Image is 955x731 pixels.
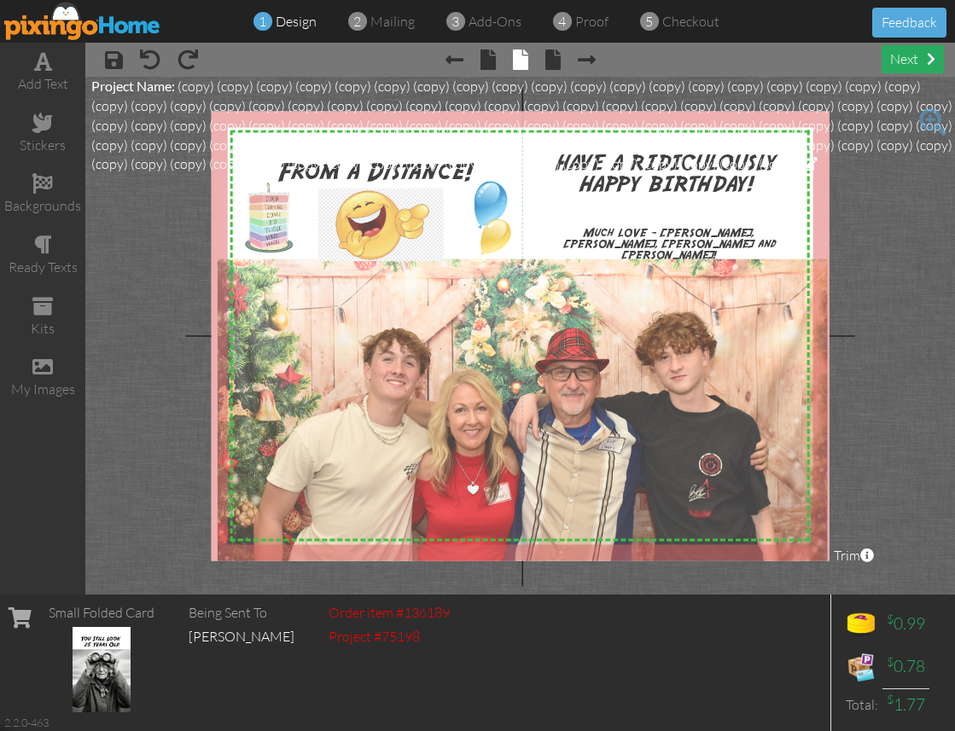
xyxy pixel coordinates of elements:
span: add-ons [469,13,521,30]
span: design [276,13,317,30]
span: (copy) (copy) (copy) (copy) (copy) (copy) (copy) (copy) (copy) (copy) (copy) (copy) (copy) (copy)... [91,78,952,172]
img: pixingo logo [4,2,161,40]
span: mailing [370,13,415,30]
img: 136189-1-1758833917554-2eaa8aa40c46b895-qa.jpg [73,627,131,712]
span: 3 [451,12,459,32]
span: Trim [834,546,874,566]
span: 5 [645,12,653,32]
sup: $ [887,612,894,626]
span: 2 [353,12,361,32]
button: Feedback [872,8,946,38]
div: next [882,45,944,73]
td: Total: [840,688,882,721]
span: 4 [558,12,566,32]
span: 1 [259,12,266,32]
img: expense-icon.png [844,650,878,684]
td: 1.77 [882,688,929,721]
td: 0.99 [882,603,929,646]
div: Order item #136189 [329,603,450,623]
td: 0.78 [882,646,929,688]
span: checkout [662,13,719,30]
span: proof [575,13,609,30]
sup: $ [887,692,894,706]
span: Project Name: [91,78,175,94]
sup: $ [887,654,894,669]
img: points-icon.png [844,607,878,641]
div: Small Folded Card [49,603,154,623]
div: 2.2.0-463 [4,715,49,730]
div: Project #75198 [329,627,450,647]
span: [PERSON_NAME] [189,628,294,645]
div: Being Sent To [189,603,294,623]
